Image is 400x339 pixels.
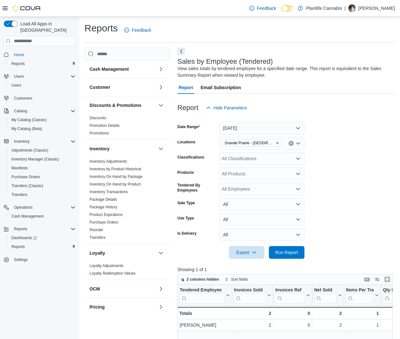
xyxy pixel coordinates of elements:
button: Reports [6,59,78,68]
label: Tendered By Employees [177,183,217,193]
span: Email Subscription [201,81,241,94]
span: Reports [11,61,25,66]
button: Net Sold [314,287,342,303]
span: Inventory Manager (Classic) [11,157,59,162]
p: | [344,4,346,12]
button: Cash Management [157,65,165,73]
button: Sort fields [222,276,250,283]
span: Transfers [11,192,27,197]
div: 0 [275,310,310,317]
a: Transfers [90,235,105,240]
div: Invoices Ref [275,287,305,303]
button: Pricing [157,303,165,311]
button: Customers [1,94,78,103]
span: Catalog [14,108,27,114]
button: Open list of options [296,156,301,161]
a: My Catalog (Beta) [9,125,45,133]
a: Inventory On Hand by Product [90,182,141,186]
a: Transfers [9,191,30,199]
a: Product Expirations [90,212,123,217]
button: Next [177,48,185,55]
span: Users [14,74,24,79]
span: Reorder [90,227,103,232]
label: Sale Type [177,200,195,205]
span: Transfers (Classic) [11,183,43,188]
a: Package Details [90,197,117,202]
span: Feedback [257,5,276,11]
button: Loyalty [90,250,156,256]
span: Run Report [275,249,298,256]
label: Classifications [177,155,204,160]
a: Reports [9,60,27,68]
div: 1 [346,310,379,317]
span: Dashboards [9,234,76,242]
button: Operations [11,204,35,211]
a: Customers [11,95,35,102]
button: OCM [157,285,165,293]
button: Users [1,72,78,81]
img: Cova [13,5,41,11]
a: Reports [9,243,27,251]
span: Cash Management [9,212,76,220]
span: Reports [14,226,27,231]
button: Cash Management [6,212,78,221]
div: Items Per Transaction [346,287,374,303]
span: Loyalty Redemption Values [90,271,136,276]
button: Reports [11,225,30,233]
span: My Catalog (Beta) [9,125,76,133]
div: 0 [275,322,310,329]
span: Adjustments (Classic) [9,147,76,154]
a: Discounts [90,116,106,120]
h1: Reports [84,22,118,35]
a: Promotion Details [90,123,120,128]
span: Inventory by Product Historical [90,166,141,172]
button: All [219,198,304,211]
button: Loyalty [157,249,165,257]
span: Operations [11,204,76,211]
button: OCM [90,286,156,292]
span: Settings [11,256,76,264]
h3: Discounts & Promotions [90,102,141,108]
button: Catalog [1,107,78,115]
span: Feedback [132,27,151,33]
button: Inventory Manager (Classic) [6,155,78,164]
button: Tendered Employee [180,287,230,303]
a: Settings [11,256,30,264]
a: Users [9,81,24,89]
span: Transfers (Classic) [9,182,76,190]
div: Net Sold [314,287,337,303]
h3: Cash Management [90,66,129,72]
a: Manifests [9,164,30,172]
button: Discounts & Promotions [157,101,165,109]
span: Manifests [9,164,76,172]
span: Loyalty Adjustments [90,263,123,268]
a: Home [11,51,27,59]
span: Purchase Orders [11,174,40,179]
a: Purchase Orders [9,173,43,181]
span: Inventory Transactions [90,189,128,194]
button: Export [229,246,264,259]
a: Loyalty Adjustments [90,264,123,268]
span: Adjustments (Classic) [11,148,48,153]
button: Customer [90,84,156,90]
button: Operations [1,203,78,212]
button: Settings [1,255,78,264]
span: Report [179,81,193,94]
button: Catalog [11,107,30,115]
a: Inventory Manager (Classic) [9,155,62,163]
button: Inventory [90,146,156,152]
span: Transfers [9,191,76,199]
span: Grande Prairie - Cobblestone [222,140,282,147]
button: Home [1,50,78,59]
button: Purchase Orders [6,173,78,181]
a: Inventory Transactions [90,190,128,194]
h3: Report [177,104,198,112]
div: Net Sold [314,287,337,293]
button: Inventory [11,138,32,145]
button: [DATE] [219,122,304,134]
a: Feedback [247,2,279,15]
span: Customers [11,94,76,102]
